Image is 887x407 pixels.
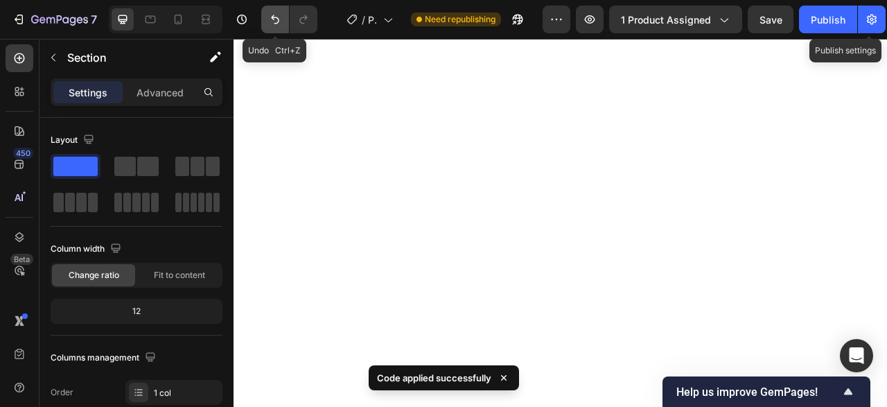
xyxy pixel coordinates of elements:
[676,386,840,399] span: Help us improve GemPages!
[425,13,495,26] span: Need republishing
[368,12,378,27] span: Page produit [PERSON_NAME]
[69,269,119,282] span: Change ratio
[91,11,97,28] p: 7
[621,12,711,27] span: 1 product assigned
[154,387,219,399] div: 1 col
[67,49,181,66] p: Section
[840,339,873,372] div: Open Intercom Messenger
[609,6,742,33] button: 1 product assigned
[377,371,491,385] p: Code applied successfully
[51,240,124,259] div: Column width
[51,131,97,150] div: Layout
[13,148,33,159] div: 450
[362,12,365,27] span: /
[154,269,205,282] span: Fit to content
[10,254,33,265] div: Beta
[676,383,857,400] button: Show survey - Help us improve GemPages!
[799,6,857,33] button: Publish
[51,349,159,367] div: Columns management
[51,386,73,399] div: Order
[759,14,782,26] span: Save
[137,85,184,100] p: Advanced
[811,12,845,27] div: Publish
[748,6,793,33] button: Save
[234,39,887,407] iframe: Design area
[69,85,107,100] p: Settings
[261,6,317,33] div: Undo/Redo
[6,6,103,33] button: 7
[53,302,220,321] div: 12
